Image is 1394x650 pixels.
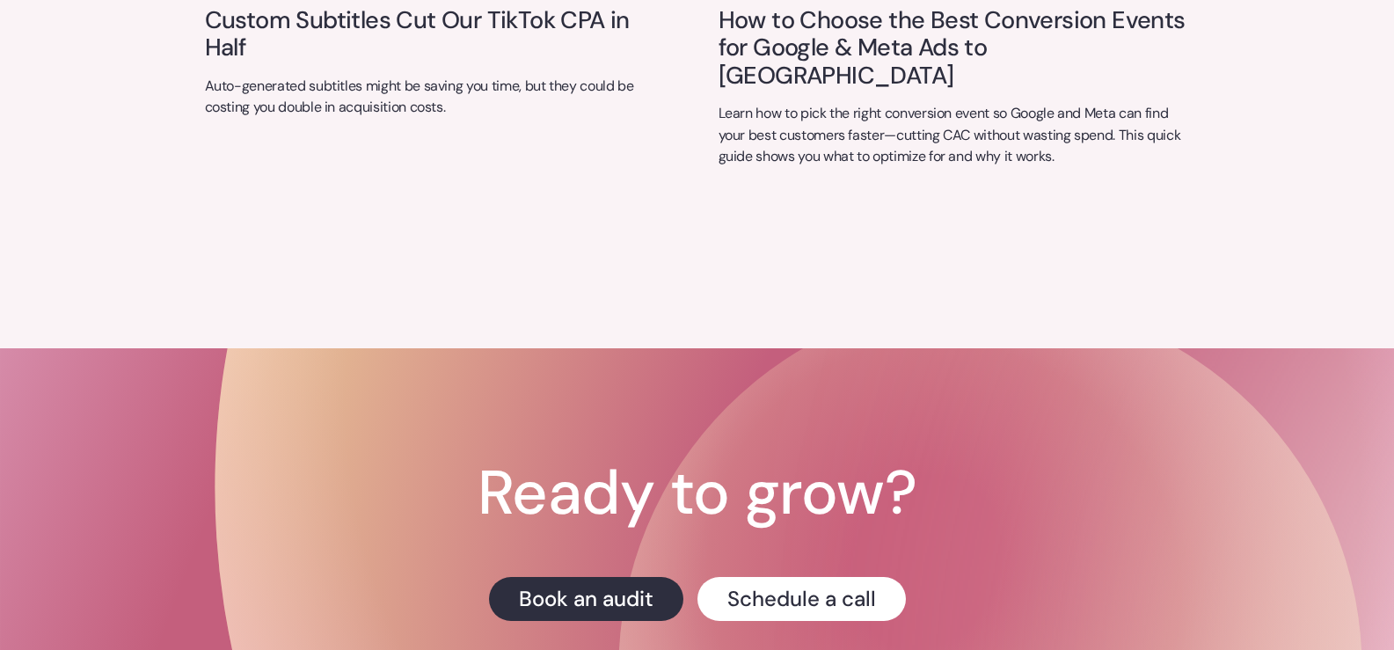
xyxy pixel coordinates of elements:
p: Learn how to pick the right conversion event so Google and Meta can find your best customers fast... [719,103,1190,168]
a: Schedule a call [697,577,906,621]
h1: Ready to grow? [478,463,916,524]
a: Book an audit [489,577,683,621]
a: How to Choose the Best Conversion Events for Google & Meta Ads to [GEOGRAPHIC_DATA] [719,6,1190,89]
a: Custom Subtitles Cut Our TikTok CPA in Half [205,6,676,62]
p: Auto-generated subtitles might be saving you time, but they could be costing you double in acquis... [205,76,676,120]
